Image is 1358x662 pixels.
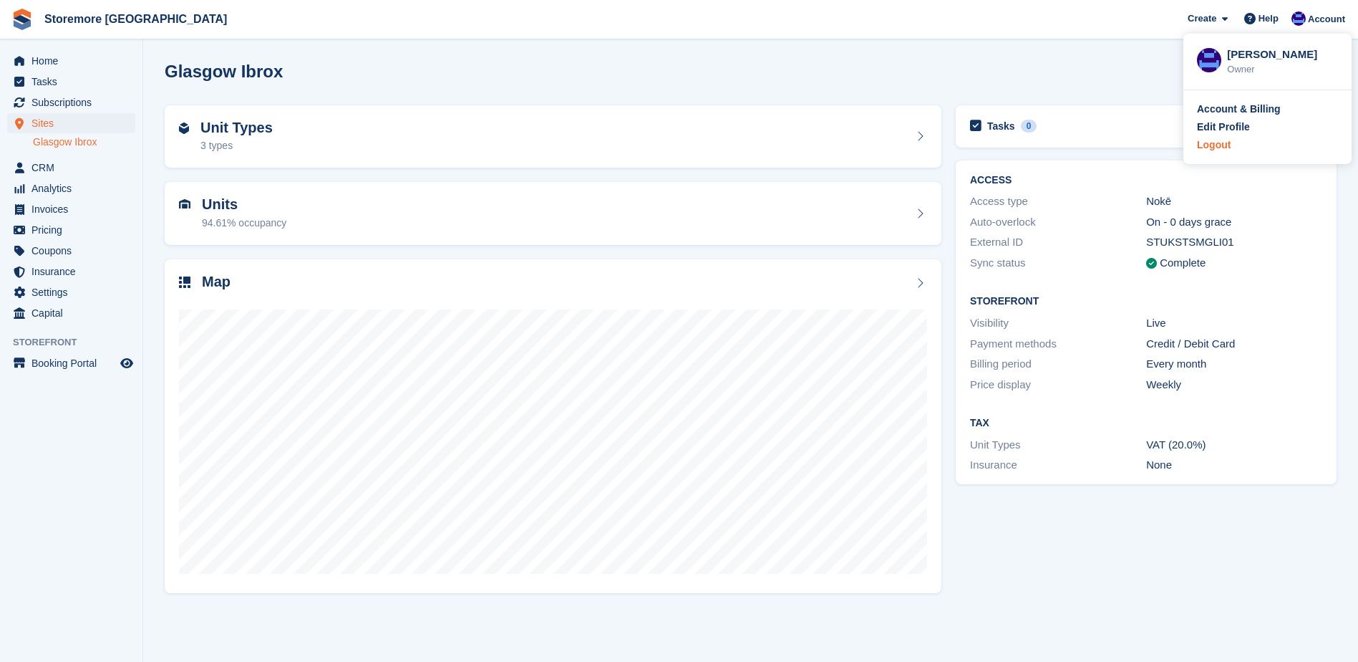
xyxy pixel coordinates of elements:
h2: Tasks [987,120,1015,133]
div: None [1146,457,1322,474]
div: [PERSON_NAME] [1227,47,1338,59]
a: Map [165,259,941,594]
a: Unit Types 3 types [165,105,941,168]
div: Billing period [970,356,1146,373]
span: Settings [31,282,117,302]
div: Credit / Debit Card [1146,336,1322,352]
span: Analytics [31,178,117,198]
div: Insurance [970,457,1146,474]
div: Visibility [970,315,1146,332]
a: menu [7,113,135,133]
span: Booking Portal [31,353,117,373]
a: menu [7,199,135,219]
div: Auto-overlock [970,214,1146,231]
a: Storemore [GEOGRAPHIC_DATA] [39,7,233,31]
a: menu [7,353,135,373]
a: Edit Profile [1197,120,1338,135]
span: Coupons [31,241,117,261]
h2: Units [202,196,286,213]
a: Units 94.61% occupancy [165,182,941,245]
div: Sync status [970,255,1146,272]
a: Preview store [118,355,135,372]
h2: ACCESS [970,175,1322,186]
div: 0 [1021,120,1037,133]
img: stora-icon-8386f47178a22dfd0bd8f6a31ec36ba5ce8667c1dd55bd0f319d3a0aa187defe.svg [11,9,33,30]
a: menu [7,282,135,302]
a: menu [7,220,135,240]
a: menu [7,303,135,323]
a: Glasgow Ibrox [33,135,135,149]
span: Pricing [31,220,117,240]
div: Logout [1197,138,1231,153]
h2: Storefront [970,296,1322,307]
a: menu [7,158,135,178]
div: Weekly [1146,377,1322,393]
h2: Glasgow Ibrox [165,62,283,81]
div: Live [1146,315,1322,332]
div: Every month [1146,356,1322,373]
div: Complete [1160,255,1206,272]
span: Tasks [31,72,117,92]
div: Nokē [1146,193,1322,210]
h2: Map [202,274,231,290]
a: menu [7,92,135,112]
div: Access type [970,193,1146,210]
span: Sites [31,113,117,133]
a: menu [7,72,135,92]
div: 3 types [200,138,273,153]
a: Logout [1197,138,1338,153]
div: STUKSTSMGLI01 [1146,234,1322,251]
div: On - 0 days grace [1146,214,1322,231]
img: map-icn-33ee37083ee616e46c38cad1a60f524a97daa1e2b2c8c0bc3eb3415660979fc1.svg [179,277,190,288]
img: Angela [1197,48,1221,72]
div: Payment methods [970,336,1146,352]
span: Home [31,51,117,71]
span: Invoices [31,199,117,219]
span: Storefront [13,335,142,350]
div: Price display [970,377,1146,393]
a: Account & Billing [1197,102,1338,117]
h2: Tax [970,418,1322,429]
div: VAT (20.0%) [1146,437,1322,454]
a: menu [7,262,135,282]
img: Angela [1291,11,1306,26]
h2: Unit Types [200,120,273,136]
span: Account [1308,12,1345,27]
div: External ID [970,234,1146,251]
a: menu [7,51,135,71]
a: menu [7,241,135,261]
span: CRM [31,158,117,178]
span: Help [1258,11,1279,26]
img: unit-type-icn-2b2737a686de81e16bb02015468b77c625bbabd49415b5ef34ead5e3b44a266d.svg [179,123,189,134]
div: Owner [1227,62,1338,77]
span: Capital [31,303,117,323]
a: menu [7,178,135,198]
span: Create [1188,11,1216,26]
div: Unit Types [970,437,1146,454]
div: Account & Billing [1197,102,1281,117]
span: Subscriptions [31,92,117,112]
img: unit-icn-7be61d7bf1b0ce9d3e12c5938cc71ed9869f7b940bace4675aadf7bd6d80202e.svg [179,199,190,209]
span: Insurance [31,262,117,282]
div: 94.61% occupancy [202,216,286,231]
div: Edit Profile [1197,120,1250,135]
